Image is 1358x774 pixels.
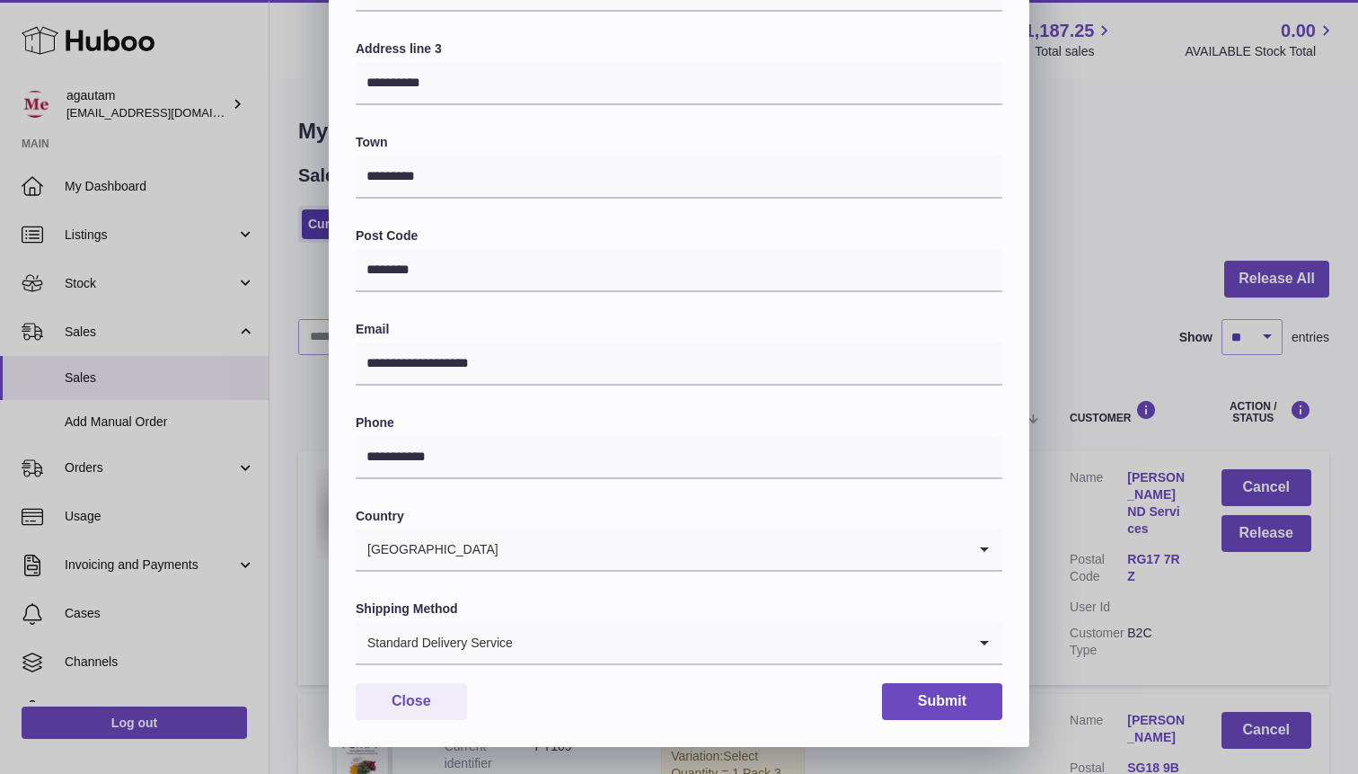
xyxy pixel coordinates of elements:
button: Submit [882,683,1002,720]
label: Town [356,134,1002,151]
input: Search for option [499,529,966,570]
div: Search for option [356,529,1002,572]
label: Address line 3 [356,40,1002,58]
label: Country [356,508,1002,525]
label: Email [356,321,1002,338]
button: Close [356,683,467,720]
span: [GEOGRAPHIC_DATA] [356,529,499,570]
label: Post Code [356,227,1002,245]
input: Search for option [514,622,966,663]
div: Search for option [356,622,1002,665]
label: Shipping Method [356,601,1002,618]
label: Phone [356,414,1002,431]
span: Standard Delivery Service [356,622,514,663]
